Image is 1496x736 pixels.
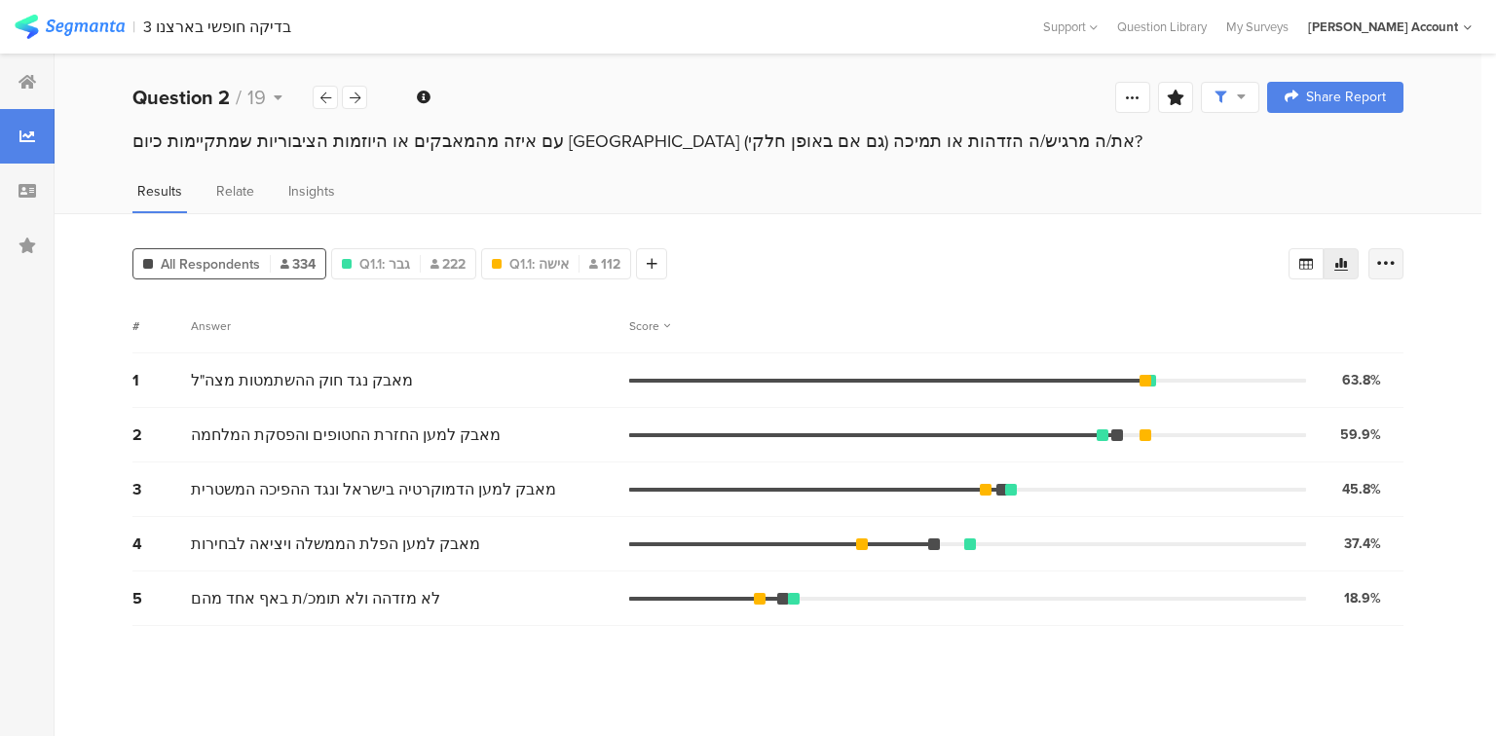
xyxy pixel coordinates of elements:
[629,317,670,335] div: Score
[191,369,413,391] span: מאבק נגד חוק ההשתמטות מצה"ל
[132,16,135,38] div: |
[509,254,569,275] span: Q1.1: אישה
[132,369,191,391] div: 1
[1043,12,1098,42] div: Support
[236,83,242,112] span: /
[132,533,191,555] div: 4
[1308,18,1458,36] div: [PERSON_NAME] Account
[161,254,260,275] span: All Respondents
[1216,18,1298,36] a: My Surveys
[430,254,466,275] span: 222
[280,254,316,275] span: 334
[589,254,620,275] span: 112
[191,478,556,500] span: מאבק למען הדמוקרטיה בישראל ונגד ההפיכה המשטרית
[359,254,410,275] span: Q1.1: גבר
[1344,588,1381,608] div: 18.9%
[1306,91,1386,104] span: Share Report
[132,423,191,446] div: 2
[1344,534,1381,554] div: 37.4%
[132,587,191,609] div: 5
[132,317,191,335] div: #
[137,181,182,202] span: Results
[191,317,231,335] div: Answer
[191,423,501,446] span: מאבק למען החזרת החטופים והפסקת המלחמה
[132,129,1403,154] div: עם איזה מהמאבקים או היוזמות הציבוריות שמתקיימות כיום [GEOGRAPHIC_DATA] את/ה מרגיש/ה הזדהות או תמי...
[191,587,440,609] span: לא מזדהה ולא תומכ/ת באף אחד מהם
[247,83,266,112] span: 19
[132,83,230,112] b: Question 2
[288,181,335,202] span: Insights
[191,533,480,555] span: מאבק למען הפלת הממשלה ויציאה לבחירות
[132,478,191,500] div: 3
[1342,370,1381,390] div: 63.8%
[216,181,254,202] span: Relate
[1340,424,1381,445] div: 59.9%
[1107,18,1216,36] a: Question Library
[143,18,291,36] div: 3 בדיקה חופשי בארצנו
[1342,479,1381,499] div: 45.8%
[15,15,125,39] img: segmanta logo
